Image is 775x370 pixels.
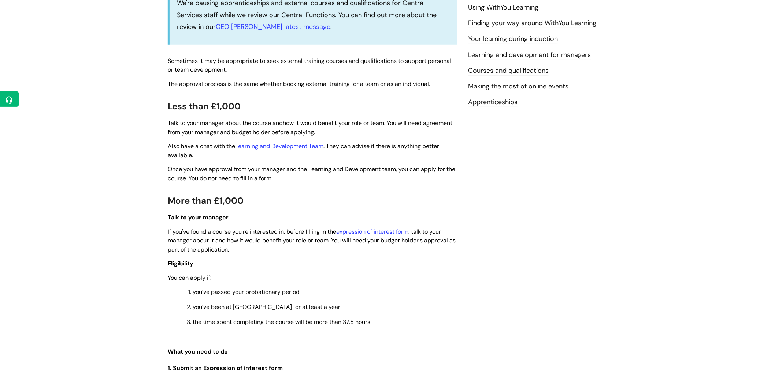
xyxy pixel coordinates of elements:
span: Less than £1,000 [168,101,241,112]
span: The approval process is the same whether booking external training for a team or as an individual. [168,80,430,88]
span: What you need to do [168,348,228,356]
a: Using WithYou Learning [468,3,538,12]
a: Making the most of online events [468,82,568,91]
a: Finding your way around WithYou Learning [468,19,597,28]
span: Once you have approval from your manager and the Learning and Development team, you can apply for... [168,165,455,182]
span: You can apply if: [168,274,211,282]
span: how it would benefit your role or team. You will need agreement from your manager and budget hold... [168,119,452,136]
a: expression of interest form [336,228,408,235]
span: Talk to your manager [168,214,229,221]
span: Sometimes it may be appropriate to seek external training courses and qualifications to support p... [168,57,451,74]
a: Learning and Development Team [235,142,323,150]
span: you've been at [GEOGRAPHIC_DATA] for at least a year [193,303,340,311]
span: the time spent completing the course will be more than 37.5 hours [193,318,370,326]
span: If you've found a course you're interested in, before filling in the , talk to your manager about... [168,228,456,254]
span: Also have a chat with the . They can advise if there is anything better available. [168,142,439,159]
a: Courses and qualifications [468,66,549,76]
span: More than £1,000 [168,195,244,206]
span: Eligibility [168,260,193,267]
a: Learning and development for managers [468,50,591,60]
span: you've passed your probationary period [193,288,300,296]
a: Apprenticeships [468,98,518,107]
a: CEO [PERSON_NAME] latest message [216,22,330,31]
a: Your learning during induction [468,34,558,44]
span: Talk to your manager about the course and [168,119,283,127]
